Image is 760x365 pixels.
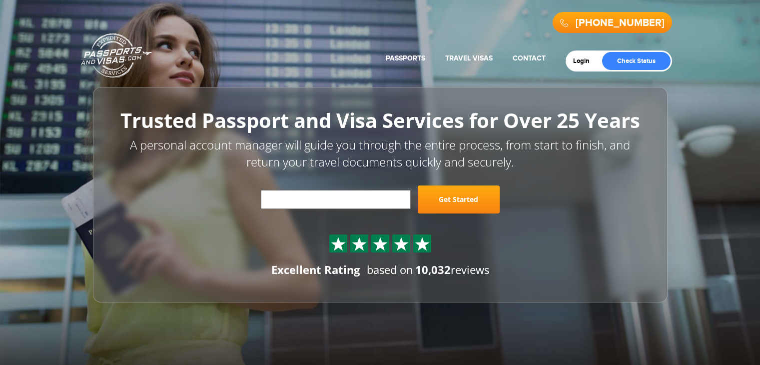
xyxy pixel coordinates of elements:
[513,54,546,62] a: Contact
[367,262,413,277] span: based on
[81,33,152,78] a: Passports & [DOMAIN_NAME]
[394,236,409,251] img: Sprite St
[115,136,645,171] p: A personal account manager will guide you through the entire process, from start to finish, and r...
[415,236,430,251] img: Sprite St
[373,236,388,251] img: Sprite St
[602,52,671,70] a: Check Status
[331,236,346,251] img: Sprite St
[386,54,425,62] a: Passports
[418,186,500,214] a: Get Started
[415,262,489,277] span: reviews
[271,262,360,278] div: Excellent Rating
[415,262,451,277] strong: 10,032
[115,109,645,131] h1: Trusted Passport and Visa Services for Over 25 Years
[576,17,665,29] a: [PHONE_NUMBER]
[352,236,367,251] img: Sprite St
[445,54,493,62] a: Travel Visas
[573,57,597,65] a: Login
